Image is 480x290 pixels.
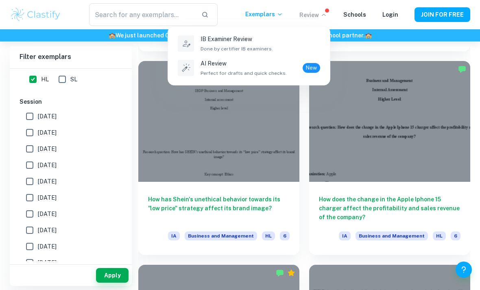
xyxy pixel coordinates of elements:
span: Perfect for drafts and quick checks. [201,70,287,77]
a: IB Examiner ReviewDone by certifier IB examiners. [176,33,322,54]
span: New [303,64,320,72]
p: IB Examiner Review [201,35,273,44]
span: Done by certifier IB examiners. [201,45,273,52]
a: AI ReviewPerfect for drafts and quick checks.New [176,57,322,78]
p: AI Review [201,59,287,68]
